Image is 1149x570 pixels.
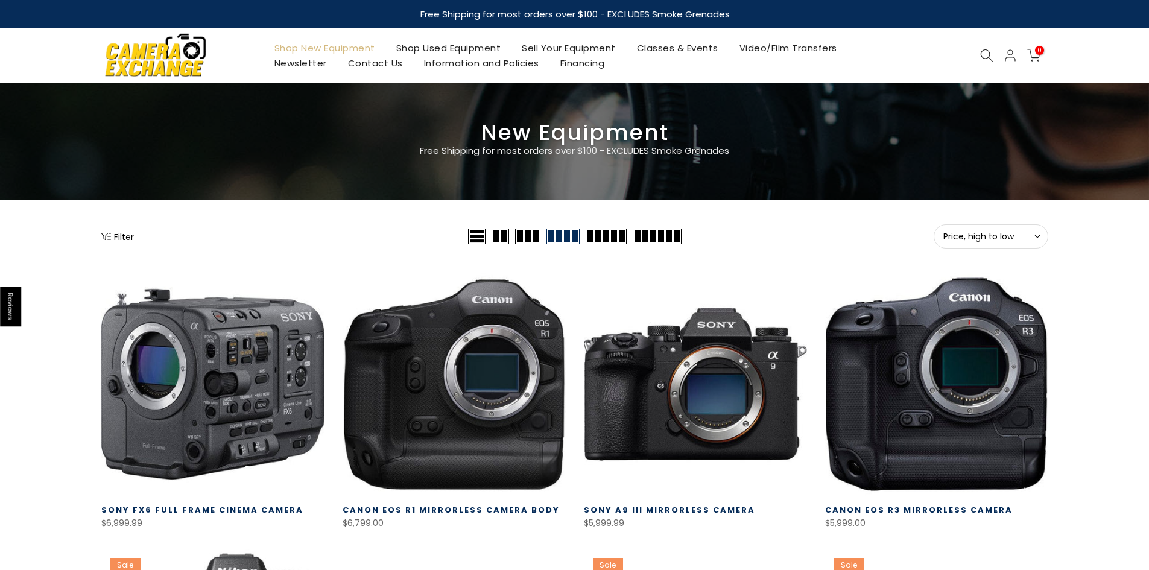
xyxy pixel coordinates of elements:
a: Shop Used Equipment [385,40,511,55]
a: Newsletter [264,55,337,71]
a: Sony a9 III Mirrorless Camera [584,504,755,516]
p: Free Shipping for most orders over $100 - EXCLUDES Smoke Grenades [349,144,801,158]
h3: New Equipment [101,125,1048,141]
a: Classes & Events [626,40,729,55]
strong: Free Shipping for most orders over $100 - EXCLUDES Smoke Grenades [420,8,729,21]
div: $6,999.99 [101,516,324,531]
a: Sony FX6 Full Frame Cinema Camera [101,504,303,516]
a: Canon EOS R1 Mirrorless Camera Body [343,504,560,516]
span: Price, high to low [943,231,1039,242]
div: $5,999.00 [825,516,1048,531]
a: 0 [1027,49,1040,62]
div: $5,999.99 [584,516,807,531]
a: Sell Your Equipment [511,40,627,55]
span: 0 [1035,46,1044,55]
button: Price, high to low [934,224,1048,249]
a: Contact Us [337,55,413,71]
div: $6,799.00 [343,516,566,531]
a: Video/Film Transfers [729,40,847,55]
a: Canon EOS R3 Mirrorless Camera [825,504,1013,516]
a: Shop New Equipment [264,40,385,55]
a: Information and Policies [413,55,549,71]
a: Financing [549,55,615,71]
button: Show filters [101,230,134,242]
